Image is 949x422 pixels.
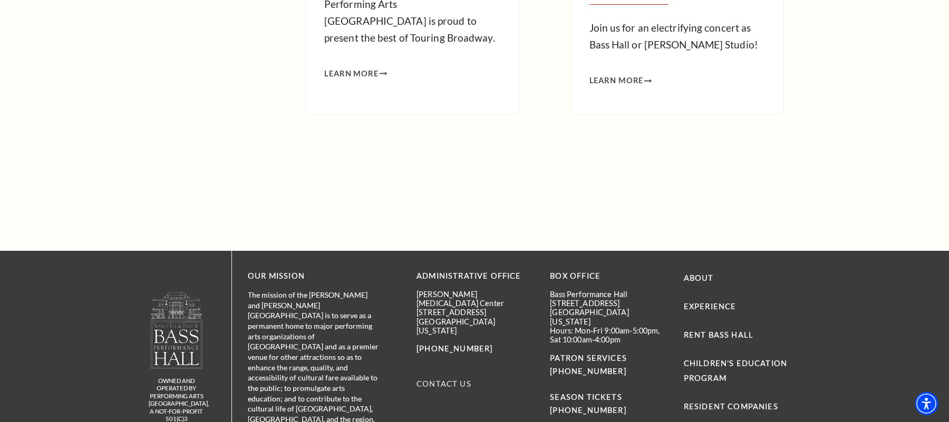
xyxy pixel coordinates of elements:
[417,308,534,317] p: [STREET_ADDRESS]
[417,290,534,308] p: [PERSON_NAME][MEDICAL_DATA] Center
[684,330,753,339] a: Rent Bass Hall
[324,67,379,81] span: Learn More
[589,74,644,87] span: Learn More
[550,290,667,299] p: Bass Performance Hall
[417,317,534,336] p: [GEOGRAPHIC_DATA][US_STATE]
[684,273,714,282] a: About
[589,74,652,87] a: Learn More Irwin Steel Popular Entertainment Series
[589,19,766,53] p: Join us for an electrifying concert as Bass Hall or [PERSON_NAME] Studio!
[550,308,667,326] p: [GEOGRAPHIC_DATA][US_STATE]
[417,379,471,388] a: Contact Us
[550,270,667,283] p: BOX OFFICE
[550,378,667,417] p: SEASON TICKETS [PHONE_NUMBER]
[550,299,667,308] p: [STREET_ADDRESS]
[150,291,204,369] img: owned and operated by Performing Arts Fort Worth, A NOT-FOR-PROFIT 501(C)3 ORGANIZATION
[417,270,534,283] p: Administrative Office
[550,326,667,345] p: Hours: Mon-Fri 9:00am-5:00pm, Sat 10:00am-4:00pm
[915,392,938,415] div: Accessibility Menu
[684,402,778,411] a: Resident Companies
[248,270,380,283] p: OUR MISSION
[417,342,534,356] p: [PHONE_NUMBER]
[324,67,387,81] a: Learn More Broadway at the Bass presented by PNC Bank
[550,352,667,378] p: PATRON SERVICES [PHONE_NUMBER]
[684,302,737,311] a: Experience
[684,359,787,383] a: Children's Education Program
